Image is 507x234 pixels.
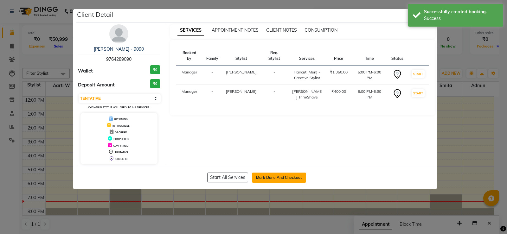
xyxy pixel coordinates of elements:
th: Price [326,46,351,66]
div: Success [424,15,498,22]
td: Manager [176,85,202,104]
span: CLIENT NOTES [266,27,297,33]
button: Start All Services [207,173,248,182]
span: [PERSON_NAME] [226,89,257,94]
div: ₹400.00 [330,89,348,94]
th: Booked by [176,46,202,66]
small: Change in status will apply to all services. [88,106,150,109]
span: DROPPED [115,131,127,134]
td: Manager [176,66,202,85]
div: Haircut (Men) - Creative Stylist [292,69,322,81]
th: Stylist [222,46,260,66]
th: Family [202,46,222,66]
td: - [260,85,288,104]
button: Mark Done And Checkout [252,173,306,183]
span: CONFIRMED [113,144,128,147]
span: APPOINTMENT NOTES [212,27,259,33]
h3: ₹0 [150,79,160,88]
span: Wallet [78,67,93,75]
span: Deposit Amount [78,81,115,89]
span: 9764289090 [106,56,132,62]
span: IN PROGRESS [112,124,130,127]
td: - [202,85,222,104]
td: - [260,66,288,85]
td: - [202,66,222,85]
span: UPCOMING [114,117,128,121]
button: START [412,70,425,78]
th: Req. Stylist [260,46,288,66]
h5: Client Detail [77,10,113,19]
th: Time [351,46,388,66]
img: avatar [109,24,128,43]
th: Status [388,46,407,66]
button: START [412,89,425,97]
span: [PERSON_NAME] [226,70,257,74]
span: CHECK-IN [115,157,127,161]
td: 6:00 PM-6:30 PM [351,85,388,104]
div: Successfully created booking. [424,9,498,15]
td: 5:00 PM-6:00 PM [351,66,388,85]
a: [PERSON_NAME] - 9090 [94,46,144,52]
span: COMPLETED [113,137,129,141]
div: ₹1,350.00 [330,69,348,75]
span: TENTATIVE [115,151,128,154]
span: SERVICES [177,25,204,36]
h3: ₹0 [150,65,160,74]
th: Services [288,46,326,66]
span: CONSUMPTION [305,27,337,33]
div: [PERSON_NAME] Trim/Shave [292,89,322,100]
